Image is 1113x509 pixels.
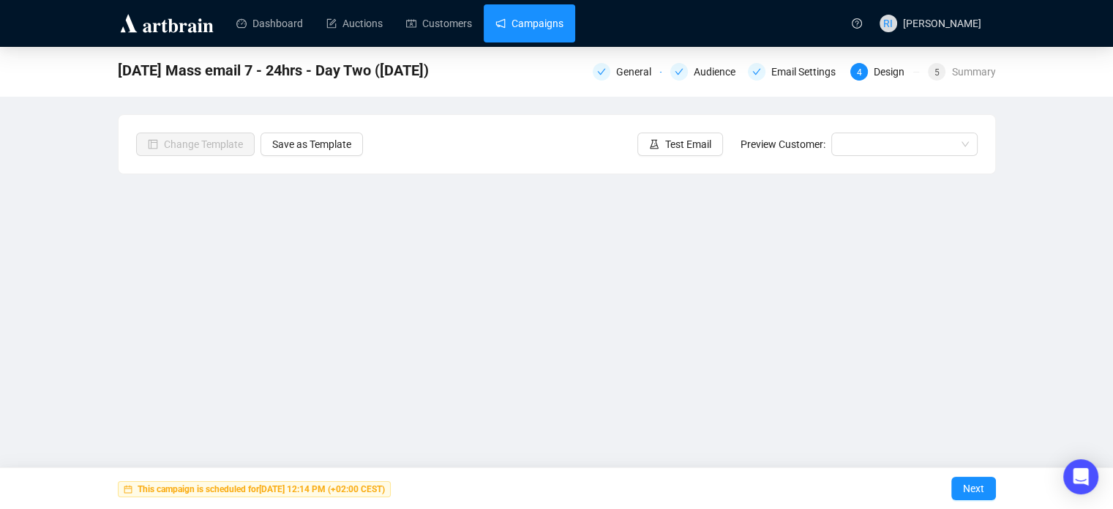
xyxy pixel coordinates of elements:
div: General [593,63,662,81]
span: [PERSON_NAME] [903,18,981,29]
span: experiment [649,139,659,149]
div: Email Settings [771,63,844,81]
span: Test Email [665,136,711,152]
button: Change Template [136,133,255,156]
div: 5Summary [928,63,995,81]
span: 4 [857,67,862,78]
span: Save as Template [272,136,351,152]
span: Preview Customer: [741,138,825,150]
div: General [616,63,660,81]
a: Dashboard [236,4,303,42]
span: check [597,67,606,76]
span: check [675,67,683,76]
div: Audience [670,63,739,81]
img: logo [118,12,216,35]
div: Email Settings [748,63,842,81]
span: September 2025 Mass email 7 - 24hrs - Day Two (18th September 2025) [118,59,429,82]
strong: This campaign is scheduled for [DATE] 12:14 PM (+02:00 CEST) [138,484,385,494]
span: calendar [124,485,132,494]
span: check [752,67,761,76]
span: RI [883,15,893,31]
div: Open Intercom Messenger [1063,459,1098,494]
span: Next [963,468,984,509]
div: Design [874,63,913,81]
div: Summary [951,63,995,81]
div: 4Design [850,63,919,81]
button: Test Email [637,133,723,156]
span: 5 [934,67,940,78]
span: question-circle [852,18,862,29]
button: Save as Template [261,133,363,156]
a: Auctions [326,4,383,42]
button: Next [951,477,996,500]
a: Customers [406,4,472,42]
a: Campaigns [495,4,563,42]
div: Audience [694,63,744,81]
